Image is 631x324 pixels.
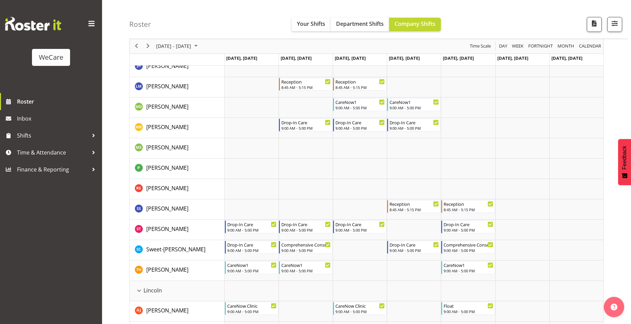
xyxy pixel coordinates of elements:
[387,241,441,254] div: Sweet-Lin Chan"s event - Drop-In Care Begin From Thursday, October 9, 2025 at 9:00:00 AM GMT+13:0...
[130,97,225,118] td: Marie-Claire Dickson-Bakker resource
[279,241,332,254] div: Sweet-Lin Chan"s event - Comprehensive Consult Begin From Tuesday, October 7, 2025 at 9:00:00 AM ...
[551,55,582,61] span: [DATE], [DATE]
[297,20,325,28] span: Your Shifts
[17,147,88,158] span: Time & Attendance
[498,42,509,51] button: Timeline Day
[146,245,205,253] a: Sweet-[PERSON_NAME]
[146,306,188,314] a: [PERSON_NAME]
[469,42,492,51] button: Time Scale
[17,113,99,124] span: Inbox
[146,266,188,274] a: [PERSON_NAME]
[17,130,88,141] span: Shifts
[497,55,528,61] span: [DATE], [DATE]
[528,42,553,51] span: Fortnight
[146,103,188,111] a: [PERSON_NAME]
[444,241,493,248] div: Comprehensive Consult
[281,85,331,90] div: 8:45 AM - 5:15 PM
[279,261,332,274] div: Tillie Hollyer"s event - CareNow1 Begin From Tuesday, October 7, 2025 at 9:00:00 AM GMT+13:00 End...
[279,119,332,131] div: Matthew Brewer"s event - Drop-In Care Begin From Tuesday, October 7, 2025 at 9:00:00 AM GMT+13:00...
[557,42,575,51] span: Month
[335,302,385,309] div: CareNow Clinic
[225,241,278,254] div: Sweet-Lin Chan"s event - Drop-In Care Begin From Monday, October 6, 2025 at 9:00:00 AM GMT+13:00 ...
[154,39,202,53] div: October 06 - 12, 2025
[146,246,205,253] span: Sweet-[PERSON_NAME]
[130,138,225,159] td: Mehreen Sardar resource
[129,20,151,28] h4: Roster
[333,78,386,91] div: Lainie Montgomery"s event - Reception Begin From Wednesday, October 8, 2025 at 8:45:00 AM GMT+13:...
[498,42,508,51] span: Day
[146,164,188,172] a: [PERSON_NAME]
[444,262,493,268] div: CareNow1
[281,227,331,233] div: 9:00 AM - 5:00 PM
[621,146,628,169] span: Feedback
[335,125,385,131] div: 9:00 AM - 5:00 PM
[578,42,602,51] button: Month
[146,204,188,213] a: [PERSON_NAME]
[389,207,439,212] div: 8:45 AM - 5:15 PM
[131,39,142,53] div: previous period
[441,241,495,254] div: Sweet-Lin Chan"s event - Comprehensive Consult Begin From Friday, October 10, 2025 at 9:00:00 AM ...
[335,98,385,105] div: CareNow1
[146,144,188,151] span: [PERSON_NAME]
[335,78,385,85] div: Reception
[335,55,366,61] span: [DATE], [DATE]
[227,302,277,309] div: CareNow Clinic
[17,164,88,175] span: Finance & Reporting
[130,260,225,281] td: Tillie Hollyer resource
[443,55,474,61] span: [DATE], [DATE]
[389,119,439,126] div: Drop-In Care
[144,286,162,294] span: Lincoln
[441,220,495,233] div: Simone Turner"s event - Drop-In Care Begin From Friday, October 10, 2025 at 9:00:00 AM GMT+13:00 ...
[441,200,495,213] div: Savanna Samson"s event - Reception Begin From Friday, October 10, 2025 at 8:45:00 AM GMT+13:00 En...
[389,105,439,110] div: 9:00 AM - 5:00 PM
[142,39,154,53] div: next period
[130,159,225,179] td: Pooja Prabhu resource
[333,220,386,233] div: Simone Turner"s event - Drop-In Care Begin From Wednesday, October 8, 2025 at 9:00:00 AM GMT+13:0...
[39,52,63,62] div: WeCare
[17,96,99,107] span: Roster
[335,85,385,90] div: 8:45 AM - 5:15 PM
[331,18,389,31] button: Department Shifts
[279,220,332,233] div: Simone Turner"s event - Drop-In Care Begin From Tuesday, October 7, 2025 at 9:00:00 AM GMT+13:00 ...
[336,20,384,28] span: Department Shifts
[146,83,188,90] span: [PERSON_NAME]
[333,302,386,315] div: Amy Johannsen"s event - CareNow Clinic Begin From Wednesday, October 8, 2025 at 9:00:00 AM GMT+13...
[227,227,277,233] div: 9:00 AM - 5:00 PM
[146,62,188,70] span: [PERSON_NAME]
[146,307,188,314] span: [PERSON_NAME]
[511,42,524,51] span: Week
[389,248,439,253] div: 9:00 AM - 5:00 PM
[335,221,385,228] div: Drop-In Care
[130,281,225,301] td: Lincoln resource
[281,221,331,228] div: Drop-In Care
[146,143,188,151] a: [PERSON_NAME]
[227,309,277,314] div: 9:00 AM - 5:00 PM
[389,200,439,207] div: Reception
[227,262,277,268] div: CareNow1
[444,268,493,273] div: 9:00 AM - 5:00 PM
[146,184,188,192] span: [PERSON_NAME]
[444,207,493,212] div: 8:45 AM - 5:15 PM
[130,77,225,97] td: Lainie Montgomery resource
[587,17,602,32] button: Download a PDF of the roster according to the set date range.
[281,78,331,85] div: Reception
[279,78,332,91] div: Lainie Montgomery"s event - Reception Begin From Tuesday, October 7, 2025 at 8:45:00 AM GMT+13:00...
[225,261,278,274] div: Tillie Hollyer"s event - CareNow1 Begin From Monday, October 6, 2025 at 9:00:00 AM GMT+13:00 Ends...
[281,248,331,253] div: 9:00 AM - 5:00 PM
[146,123,188,131] a: [PERSON_NAME]
[387,98,441,111] div: Marie-Claire Dickson-Bakker"s event - CareNow1 Begin From Thursday, October 9, 2025 at 9:00:00 AM...
[611,304,617,310] img: help-xxl-2.png
[130,179,225,199] td: Rhianne Sharples resource
[130,118,225,138] td: Matthew Brewer resource
[146,103,188,110] span: [PERSON_NAME]
[444,302,493,309] div: Float
[281,268,331,273] div: 9:00 AM - 5:00 PM
[557,42,576,51] button: Timeline Month
[389,125,439,131] div: 9:00 AM - 5:00 PM
[281,55,312,61] span: [DATE], [DATE]
[155,42,192,51] span: [DATE] - [DATE]
[527,42,554,51] button: Fortnight
[395,20,435,28] span: Company Shifts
